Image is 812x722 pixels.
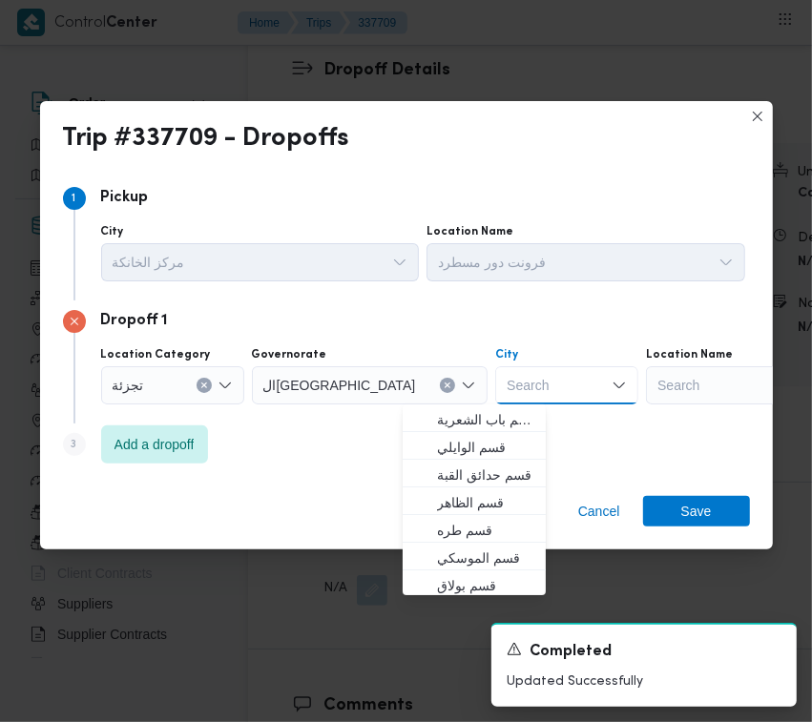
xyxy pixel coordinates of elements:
button: Open list of options [461,378,476,393]
button: Open list of options [392,255,407,270]
button: قسم طره [403,515,546,543]
button: Close list of options [612,378,627,393]
button: Save [643,496,750,526]
span: Cancel [578,500,620,523]
button: قسم الوايلي [403,432,546,460]
button: Open list of options [718,255,734,270]
label: Location Name [646,347,733,362]
div: Notification [507,640,781,664]
span: 3 [72,439,77,450]
button: Open list of options [218,378,233,393]
button: قسم الظاهر [403,487,546,515]
div: Trip #337709 - Dropoffs [63,124,350,155]
label: Location Name [427,224,513,239]
button: Clear input [197,378,212,393]
span: قسم الوايلي [437,436,534,459]
button: قسم حدائق القبة [403,460,546,487]
p: Pickup [101,187,149,210]
span: قسم بولاق [437,574,534,597]
label: City [495,347,518,362]
span: مركز الخانكة [113,251,185,272]
span: قسم حدائق القبة [437,464,534,486]
label: City [101,224,124,239]
span: قسم الموسكي [437,547,534,569]
span: قسم طره [437,519,534,542]
span: قسم الظاهر [437,491,534,514]
button: قسم باب الشعرية [403,404,546,432]
span: ال[GEOGRAPHIC_DATA] [263,374,416,395]
span: Completed [530,641,612,664]
button: Closes this modal window [746,105,769,128]
p: Updated Successfully [507,671,781,691]
span: تجزئة [113,374,144,395]
svg: Step 2 has errors [69,316,80,327]
label: Location Category [101,347,211,362]
span: فرونت دور مسطرد [438,251,546,272]
label: Governorate [252,347,327,362]
span: Save [681,496,712,526]
button: Add a dropoff [101,425,208,464]
button: قسم الموسكي [403,543,546,570]
button: Clear input [440,378,455,393]
span: 1 [73,193,76,204]
span: Add a dropoff [115,433,195,456]
button: Cancel [571,496,628,526]
p: Dropoff 1 [101,310,168,333]
button: قسم بولاق [403,570,546,598]
span: قسم باب الشعرية [437,408,534,431]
